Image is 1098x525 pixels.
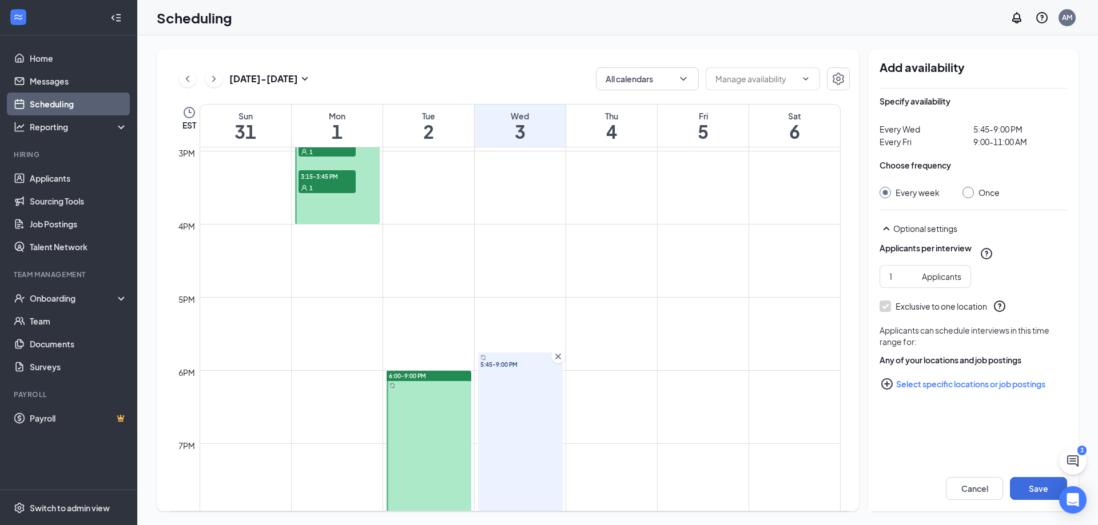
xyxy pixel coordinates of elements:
div: Thu [566,110,657,122]
h2: Add availability [880,61,1067,74]
h1: 1 [292,122,383,141]
a: Talent Network [30,235,128,258]
svg: SmallChevronDown [298,72,312,86]
div: 3 [1077,446,1087,455]
button: Save [1010,477,1067,500]
a: Home [30,47,128,70]
div: Applicants can schedule interviews in this time range for: [880,324,1067,347]
a: Scheduling [30,93,128,115]
h1: 6 [749,122,840,141]
svg: Sync [480,355,486,360]
div: Tue [383,110,474,122]
a: September 3, 2025 [475,105,566,147]
svg: ChevronRight [208,72,220,86]
svg: PlusCircle [880,377,894,391]
a: August 31, 2025 [200,105,291,147]
a: September 6, 2025 [749,105,840,147]
div: 5pm [176,293,197,306]
a: PayrollCrown [30,407,128,430]
div: Once [978,187,1000,198]
span: 5:45-9:00 PM [973,123,1067,135]
div: Every week [896,187,940,198]
svg: Sync [389,383,395,388]
div: Fri [658,110,749,122]
a: September 4, 2025 [566,105,657,147]
svg: User [301,149,308,155]
svg: User [301,185,308,191]
div: Exclusive to one location [896,300,987,312]
h1: 5 [658,122,749,141]
a: Surveys [30,355,128,378]
button: ChatActive [1059,447,1087,475]
div: Team Management [14,270,125,279]
a: September 2, 2025 [383,105,474,147]
svg: QuestionInfo [980,247,993,261]
div: Hiring [14,150,125,159]
span: 1 [309,148,313,156]
div: 4pm [176,220,197,233]
div: Applicants per interview [880,242,972,254]
div: Any of your locations and job postings [880,354,1067,366]
a: September 5, 2025 [658,105,749,147]
svg: ChevronLeft [182,72,193,86]
div: Wed [475,110,566,122]
div: Choose frequency [880,159,951,171]
input: Manage availability [715,73,797,85]
div: 3pm [176,147,197,159]
div: Onboarding [30,292,118,304]
svg: SmallChevronUp [880,222,893,235]
div: Payroll [14,390,125,399]
a: Documents [30,332,128,355]
svg: Settings [14,502,25,514]
svg: ChatActive [1066,454,1080,468]
div: 7pm [176,439,197,452]
span: 9:00-11:00 AM [973,135,1067,148]
a: Team [30,310,128,332]
div: Mon [292,110,383,122]
svg: ChevronDown [678,73,689,85]
span: EST [182,119,196,131]
div: Applicants [922,270,961,283]
svg: QuestionInfo [1035,11,1049,25]
a: Job Postings [30,213,128,235]
span: 1 [309,184,313,192]
div: Open Intercom Messenger [1059,486,1087,514]
h1: 31 [200,122,291,141]
div: AM [1062,13,1072,22]
h1: 2 [383,122,474,141]
span: 3:15-3:45 PM [299,170,356,182]
button: ChevronLeft [179,70,196,87]
svg: Cross [552,351,564,362]
svg: Collapse [110,12,122,23]
div: Sat [749,110,840,122]
a: September 1, 2025 [292,105,383,147]
h3: [DATE] - [DATE] [229,73,298,85]
button: Settings [827,67,850,90]
a: Applicants [30,167,128,190]
div: Switch to admin view [30,502,110,514]
button: Select specific locations or job postingsPlusCircle [880,372,1067,395]
div: Reporting [30,121,128,133]
div: 6pm [176,366,197,379]
button: All calendarsChevronDown [596,67,699,90]
svg: Notifications [1010,11,1024,25]
svg: Settings [832,72,845,86]
div: Optional settings [880,222,1067,235]
h1: 3 [475,122,566,141]
div: Optional settings [893,223,1067,234]
span: Every Wed [880,123,920,135]
h1: Scheduling [157,8,232,27]
span: 6:00-9:00 PM [389,372,426,380]
span: Every Fri [880,135,912,148]
div: Specify availability [880,95,950,107]
button: Cancel [946,477,1003,500]
svg: Clock [182,106,196,119]
a: Messages [30,70,128,93]
button: ChevronRight [205,70,222,87]
svg: ChevronDown [801,74,810,83]
svg: UserCheck [14,292,25,304]
svg: WorkstreamLogo [13,11,24,23]
svg: QuestionInfo [993,299,1006,313]
svg: Analysis [14,121,25,133]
